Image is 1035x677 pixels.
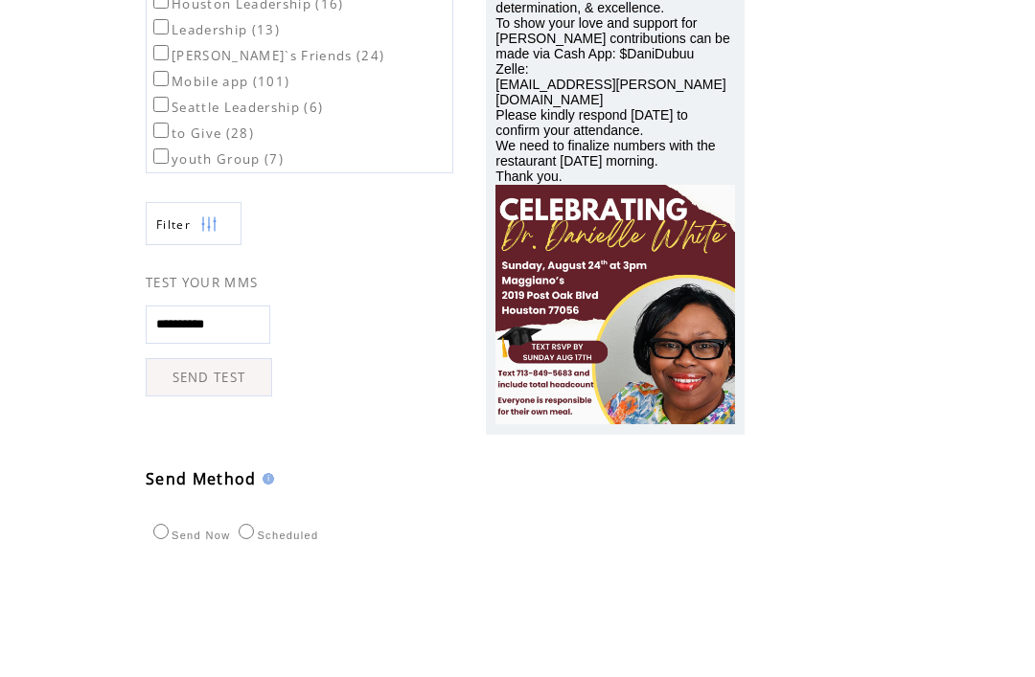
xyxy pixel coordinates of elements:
label: [PERSON_NAME]`s Friends (24) [149,47,384,64]
span: Send Method [146,468,257,489]
a: Filter [146,202,241,245]
label: to Give (28) [149,124,254,142]
a: SEND TEST [146,358,272,396]
label: Seattle Leadership (6) [149,99,323,116]
label: Mobile app (101) [149,73,289,90]
input: Seattle Leadership (6) [153,97,169,112]
input: Leadership (13) [153,19,169,34]
label: youth Group (7) [149,150,284,168]
input: Mobile app (101) [153,71,169,86]
img: filters.png [200,203,218,246]
input: youth Group (7) [153,148,169,164]
label: Send Now [149,530,230,541]
input: [PERSON_NAME]`s Friends (24) [153,45,169,60]
input: Scheduled [239,524,254,539]
label: Leadership (13) [149,21,280,38]
label: Scheduled [234,530,318,541]
span: TEST YOUR MMS [146,274,258,291]
input: Send Now [153,524,169,539]
span: Show filters [156,216,191,233]
input: to Give (28) [153,123,169,138]
img: help.gif [257,473,274,485]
